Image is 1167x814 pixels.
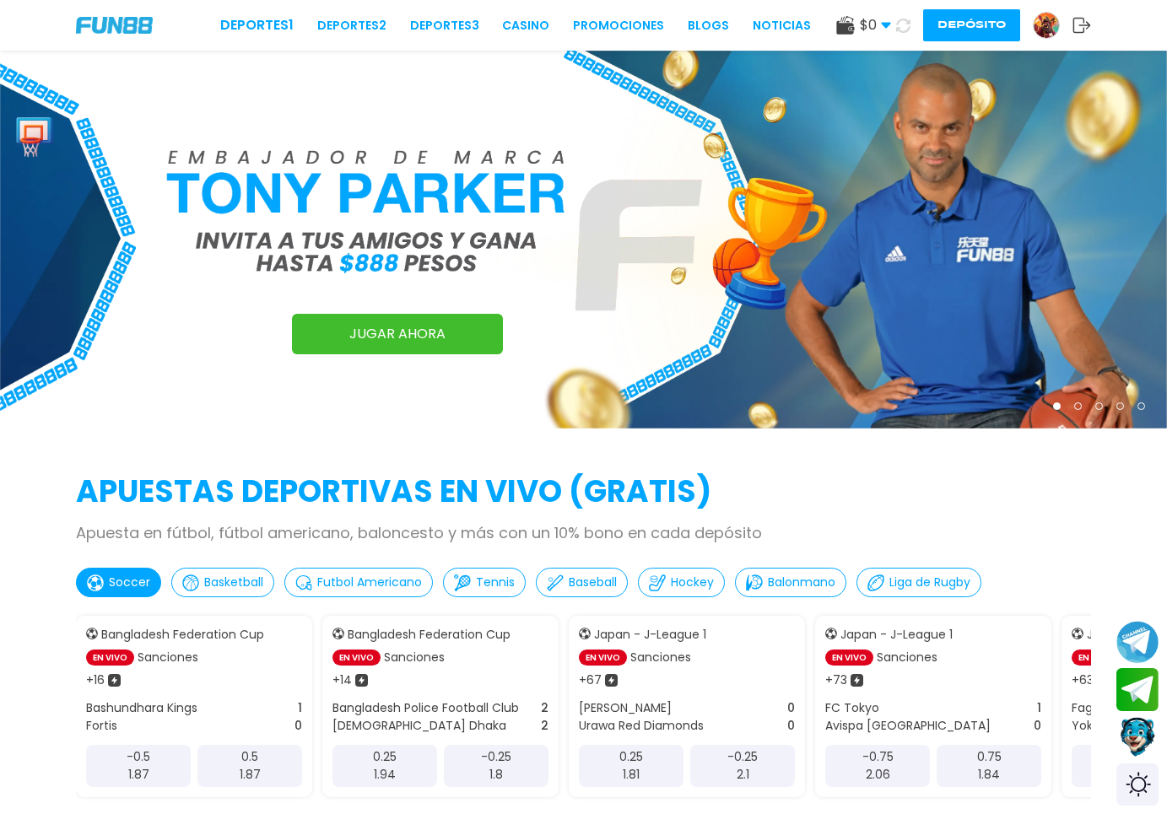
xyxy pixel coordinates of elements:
p: Balonmano [768,574,835,591]
p: Soccer [109,574,150,591]
p: 0.25 [373,748,397,766]
span: $ 0 [860,15,891,35]
button: Tennis [443,568,526,597]
p: Japan - J-League 1 [840,626,953,644]
p: -0.75 [862,748,894,766]
a: Deportes3 [410,17,479,35]
p: Apuesta en fútbol, fútbol americano, baloncesto y más con un 10% bono en cada depósito [76,521,1091,544]
p: Yokohama FC [1072,717,1154,735]
p: Sanciones [138,649,198,666]
p: 2.06 [866,766,890,784]
p: Bangladesh Federation Cup [101,626,264,644]
button: Liga de Rugby [856,568,981,597]
p: Bangladesh Police Football Club [332,699,519,717]
p: EN VIVO [332,650,381,666]
p: Basketball [204,574,263,591]
img: Company Logo [76,17,153,34]
p: + 73 [825,671,847,689]
p: EN VIVO [825,650,873,666]
p: + 16 [86,671,105,689]
p: 2.1 [737,766,749,784]
button: Join telegram [1116,668,1159,712]
img: Avatar [1034,13,1059,38]
div: Switch theme [1116,763,1159,806]
a: CASINO [502,17,549,35]
p: 0 [294,717,302,735]
p: [PERSON_NAME] [579,699,672,717]
p: Liga de Rugby [889,574,970,591]
button: Baseball [536,568,628,597]
p: 1 [298,699,302,717]
p: 1 [1037,699,1041,717]
p: -0.25 [481,748,511,766]
p: 1.81 [623,766,640,784]
p: -0.5 [127,748,150,766]
p: Bangladesh Federation Cup [348,626,511,644]
p: + 63 [1072,671,1094,689]
p: EN VIVO [579,650,627,666]
p: 2 [541,717,548,735]
p: Fortis [86,717,117,735]
p: 1.8 [489,766,503,784]
p: Bashundhara Kings [86,699,197,717]
p: Sanciones [384,649,445,666]
button: Hockey [638,568,725,597]
a: NOTICIAS [753,17,811,35]
p: 0.5 [241,748,258,766]
p: 0 [787,717,795,735]
a: Deportes1 [220,15,294,35]
p: 1.94 [374,766,396,784]
p: Sanciones [630,649,691,666]
a: Promociones [573,17,664,35]
p: 1.87 [240,766,261,784]
button: Join telegram channel [1116,620,1159,664]
p: 0.75 [977,748,1002,766]
button: Depósito [923,9,1020,41]
p: 0 [1034,717,1041,735]
p: + 14 [332,671,352,689]
a: JUGAR AHORA [292,314,503,354]
p: 0.25 [619,748,643,766]
a: BLOGS [688,17,729,35]
p: EN VIVO [1072,650,1120,666]
p: FC Tokyo [825,699,879,717]
p: Futbol Americano [317,574,422,591]
p: [DEMOGRAPHIC_DATA] Dhaka [332,717,506,735]
p: -0.25 [727,748,758,766]
p: Hockey [671,574,714,591]
button: Balonmano [735,568,846,597]
p: Tennis [476,574,515,591]
p: Urawa Red Diamonds [579,717,704,735]
p: Avispa [GEOGRAPHIC_DATA] [825,717,991,735]
p: Japan - J-League 1 [594,626,706,644]
p: Baseball [569,574,617,591]
p: + 67 [579,671,602,689]
p: 2 [541,699,548,717]
button: Futbol Americano [284,568,433,597]
a: Deportes2 [317,17,386,35]
p: Sanciones [877,649,937,666]
p: EN VIVO [86,650,134,666]
button: Soccer [76,568,161,597]
a: Avatar [1033,12,1072,39]
button: Contact customer service [1116,715,1159,759]
button: Basketball [171,568,274,597]
p: 0 [787,699,795,717]
p: 1.87 [128,766,149,784]
p: 1.84 [978,766,1000,784]
h2: APUESTAS DEPORTIVAS EN VIVO (gratis) [76,469,1091,515]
